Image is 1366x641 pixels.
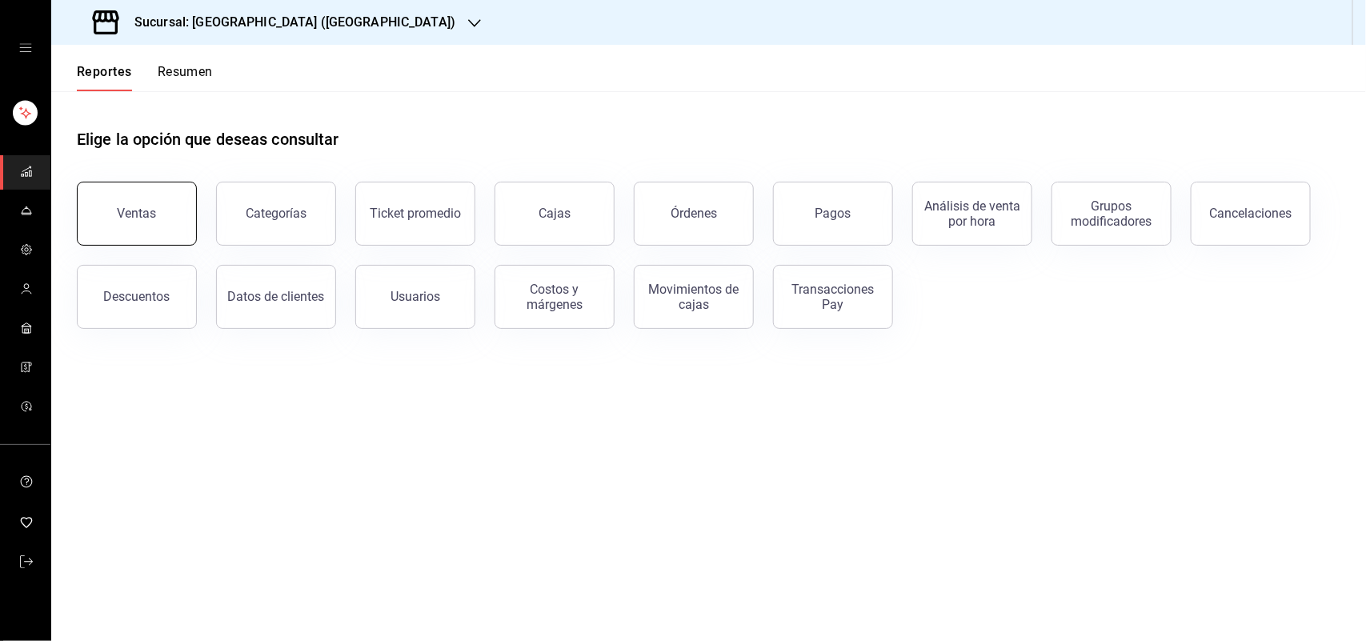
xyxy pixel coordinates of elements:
button: Ventas [77,182,197,246]
button: Transacciones Pay [773,265,893,329]
button: Ticket promedio [355,182,475,246]
h1: Elige la opción que deseas consultar [77,127,339,151]
h3: Sucursal: [GEOGRAPHIC_DATA] ([GEOGRAPHIC_DATA]) [122,13,455,32]
div: Usuarios [391,289,440,304]
div: Movimientos de cajas [644,282,743,312]
div: Pagos [815,206,851,221]
button: Reportes [77,64,132,91]
div: Cajas [539,206,571,221]
button: Grupos modificadores [1052,182,1172,246]
div: Grupos modificadores [1062,198,1161,229]
div: Datos de clientes [228,289,325,304]
button: Resumen [158,64,213,91]
button: Costos y márgenes [495,265,615,329]
div: Órdenes [671,206,717,221]
div: navigation tabs [77,64,213,91]
button: Movimientos de cajas [634,265,754,329]
div: Ticket promedio [370,206,461,221]
div: Transacciones Pay [783,282,883,312]
button: Usuarios [355,265,475,329]
button: Datos de clientes [216,265,336,329]
div: Ventas [118,206,157,221]
div: Costos y márgenes [505,282,604,312]
div: Categorías [246,206,306,221]
div: Descuentos [104,289,170,304]
button: Órdenes [634,182,754,246]
button: Análisis de venta por hora [912,182,1032,246]
button: Pagos [773,182,893,246]
button: Descuentos [77,265,197,329]
button: Categorías [216,182,336,246]
div: Análisis de venta por hora [923,198,1022,229]
button: Cajas [495,182,615,246]
button: Cancelaciones [1191,182,1311,246]
button: open drawer [19,42,32,54]
div: Cancelaciones [1210,206,1292,221]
